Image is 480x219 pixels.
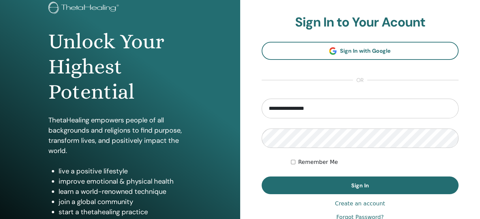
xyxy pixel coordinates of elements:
[59,197,191,207] li: join a global community
[351,182,369,189] span: Sign In
[59,186,191,197] li: learn a world-renowned technique
[262,42,459,60] a: Sign In with Google
[48,115,191,156] p: ThetaHealing empowers people of all backgrounds and religions to find purpose, transform lives, a...
[291,158,459,166] div: Keep me authenticated indefinitely or until I manually logout
[298,158,338,166] label: Remember Me
[353,76,367,84] span: or
[262,176,459,194] button: Sign In
[48,29,191,105] h1: Unlock Your Highest Potential
[59,166,191,176] li: live a positive lifestyle
[59,207,191,217] li: start a thetahealing practice
[335,200,385,208] a: Create an account
[59,176,191,186] li: improve emotional & physical health
[340,47,391,54] span: Sign In with Google
[262,15,459,30] h2: Sign In to Your Acount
